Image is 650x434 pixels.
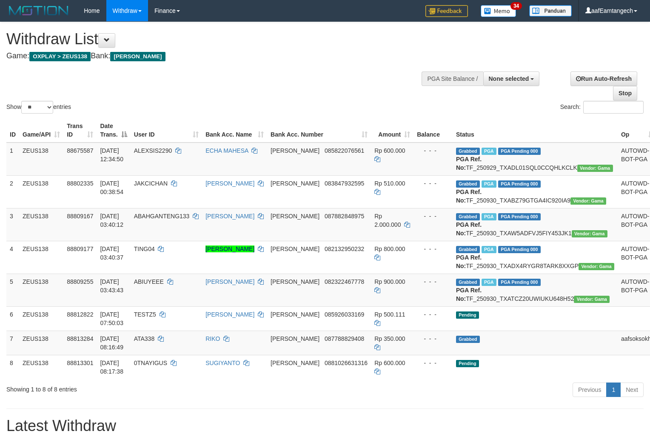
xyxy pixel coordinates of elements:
[482,213,496,220] span: Marked by aaftanly
[205,360,240,366] a: SUGIYANTO
[19,306,63,331] td: ZEUS138
[482,148,496,155] span: Marked by aafpengsreynich
[417,277,449,286] div: - - -
[560,101,644,114] label: Search:
[456,311,479,319] span: Pending
[325,213,364,220] span: Copy 087882848975 to clipboard
[417,310,449,319] div: - - -
[271,278,319,285] span: [PERSON_NAME]
[19,355,63,379] td: ZEUS138
[417,359,449,367] div: - - -
[456,188,482,204] b: PGA Ref. No:
[574,296,610,303] span: Vendor URL: https://trx31.1velocity.biz
[134,311,156,318] span: TESTZ5
[134,360,167,366] span: 0TNAYIGUS
[19,331,63,355] td: ZEUS138
[482,279,496,286] span: Marked by aaftanly
[498,213,541,220] span: PGA Pending
[456,279,480,286] span: Grabbed
[134,213,190,220] span: ABAHGANTENG133
[453,118,618,143] th: Status
[67,335,93,342] span: 88813284
[205,278,254,285] a: [PERSON_NAME]
[134,278,164,285] span: ABIUYEEE
[453,274,618,306] td: TF_250930_TXATCZ20UWIUKU648H52
[456,156,482,171] b: PGA Ref. No:
[97,118,130,143] th: Date Trans.: activate to sort column descending
[456,246,480,253] span: Grabbed
[134,180,168,187] span: JAKCICHAN
[325,147,364,154] span: Copy 085822076561 to clipboard
[67,360,93,366] span: 88813301
[577,165,613,172] span: Vendor URL: https://trx31.1velocity.biz
[374,213,401,228] span: Rp 2.000.000
[110,52,165,61] span: [PERSON_NAME]
[453,143,618,176] td: TF_250929_TXADL01SQL0CCQHLKCLK
[271,246,319,252] span: [PERSON_NAME]
[489,75,529,82] span: None selected
[100,360,123,375] span: [DATE] 08:17:38
[498,180,541,188] span: PGA Pending
[456,360,479,367] span: Pending
[100,147,123,163] span: [DATE] 12:34:50
[100,213,123,228] span: [DATE] 03:40:12
[131,118,202,143] th: User ID: activate to sort column ascending
[374,147,405,154] span: Rp 600.000
[205,335,220,342] a: RIKO
[202,118,267,143] th: Bank Acc. Name: activate to sort column ascending
[271,180,319,187] span: [PERSON_NAME]
[371,118,413,143] th: Amount: activate to sort column ascending
[572,230,607,237] span: Vendor URL: https://trx31.1velocity.biz
[21,101,53,114] select: Showentries
[6,101,71,114] label: Show entries
[67,180,93,187] span: 88802335
[413,118,453,143] th: Balance
[456,148,480,155] span: Grabbed
[374,246,405,252] span: Rp 800.000
[453,175,618,208] td: TF_250930_TXABZ79GTGA4IC920IA9
[483,71,540,86] button: None selected
[67,147,93,154] span: 88675587
[6,143,19,176] td: 1
[606,383,621,397] a: 1
[456,180,480,188] span: Grabbed
[6,306,19,331] td: 6
[374,278,405,285] span: Rp 900.000
[100,246,123,261] span: [DATE] 03:40:37
[271,213,319,220] span: [PERSON_NAME]
[453,208,618,241] td: TF_250930_TXAW5ADFVJ5FIY453JK1
[6,208,19,241] td: 3
[482,180,496,188] span: Marked by aafsreyleap
[453,241,618,274] td: TF_250930_TXADX4RYGR8TARK8XXGP
[425,5,468,17] img: Feedback.jpg
[6,52,425,60] h4: Game: Bank:
[67,213,93,220] span: 88809167
[325,278,364,285] span: Copy 082322467778 to clipboard
[19,208,63,241] td: ZEUS138
[573,383,607,397] a: Previous
[456,254,482,269] b: PGA Ref. No:
[417,212,449,220] div: - - -
[482,246,496,253] span: Marked by aaftanly
[417,245,449,253] div: - - -
[6,382,265,394] div: Showing 1 to 8 of 8 entries
[481,5,516,17] img: Button%20Memo.svg
[456,287,482,302] b: PGA Ref. No:
[510,2,522,10] span: 34
[19,175,63,208] td: ZEUS138
[325,335,364,342] span: Copy 087788829408 to clipboard
[6,4,71,17] img: MOTION_logo.png
[205,311,254,318] a: [PERSON_NAME]
[579,263,614,270] span: Vendor URL: https://trx31.1velocity.biz
[6,175,19,208] td: 2
[19,143,63,176] td: ZEUS138
[205,246,254,252] a: [PERSON_NAME]
[613,86,637,100] a: Stop
[134,147,172,154] span: ALEXSIS2290
[325,311,364,318] span: Copy 085926033169 to clipboard
[67,278,93,285] span: 88809255
[134,246,155,252] span: TING04
[417,146,449,155] div: - - -
[271,311,319,318] span: [PERSON_NAME]
[374,180,405,187] span: Rp 510.000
